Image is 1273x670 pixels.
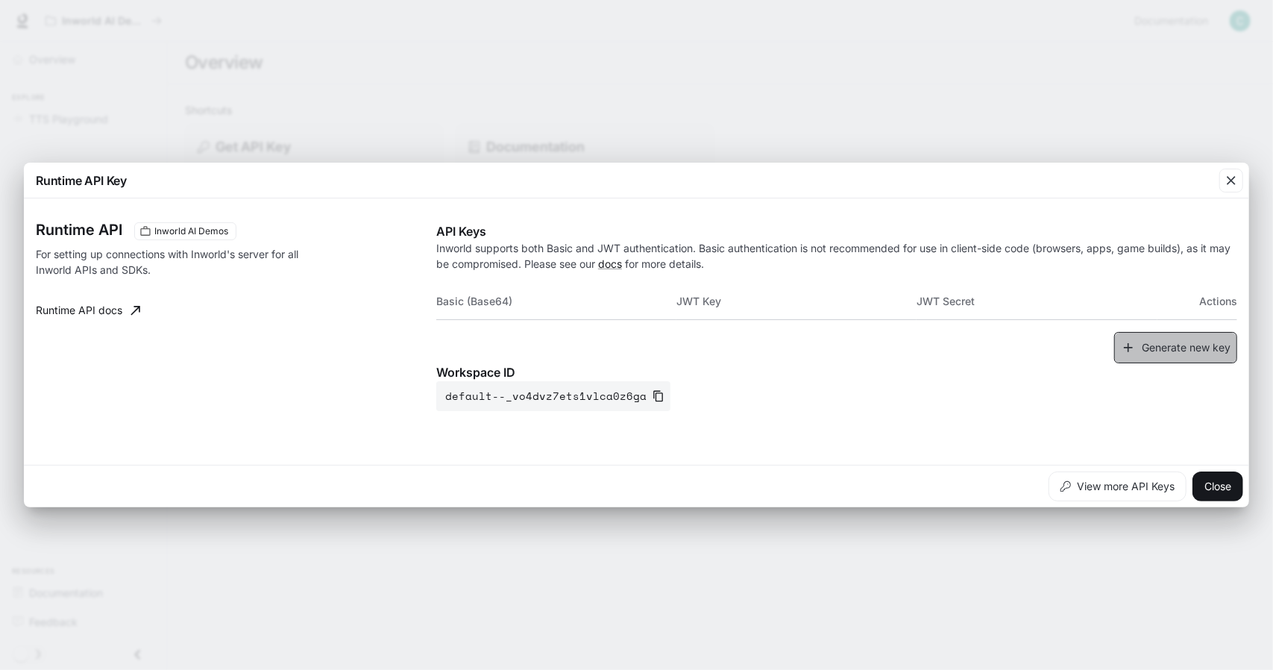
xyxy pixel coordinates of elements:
[436,222,1237,240] p: API Keys
[148,225,234,238] span: Inworld AI Demos
[1157,284,1237,319] th: Actions
[436,363,1237,381] p: Workspace ID
[598,257,622,270] a: docs
[36,246,327,278] p: For setting up connections with Inworld's server for all Inworld APIs and SDKs.
[1114,332,1237,364] button: Generate new key
[436,284,676,319] th: Basic (Base64)
[1192,472,1243,501] button: Close
[436,240,1237,272] p: Inworld supports both Basic and JWT authentication. Basic authentication is not recommended for u...
[134,222,236,240] div: These keys will apply to your current workspace only
[1049,472,1186,501] button: View more API Keys
[917,284,1157,319] th: JWT Secret
[36,222,122,237] h3: Runtime API
[30,295,146,325] a: Runtime API docs
[676,284,917,319] th: JWT Key
[36,172,127,190] p: Runtime API Key
[436,381,670,411] button: default--_vo4dvz7ets1vlca0z6ga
